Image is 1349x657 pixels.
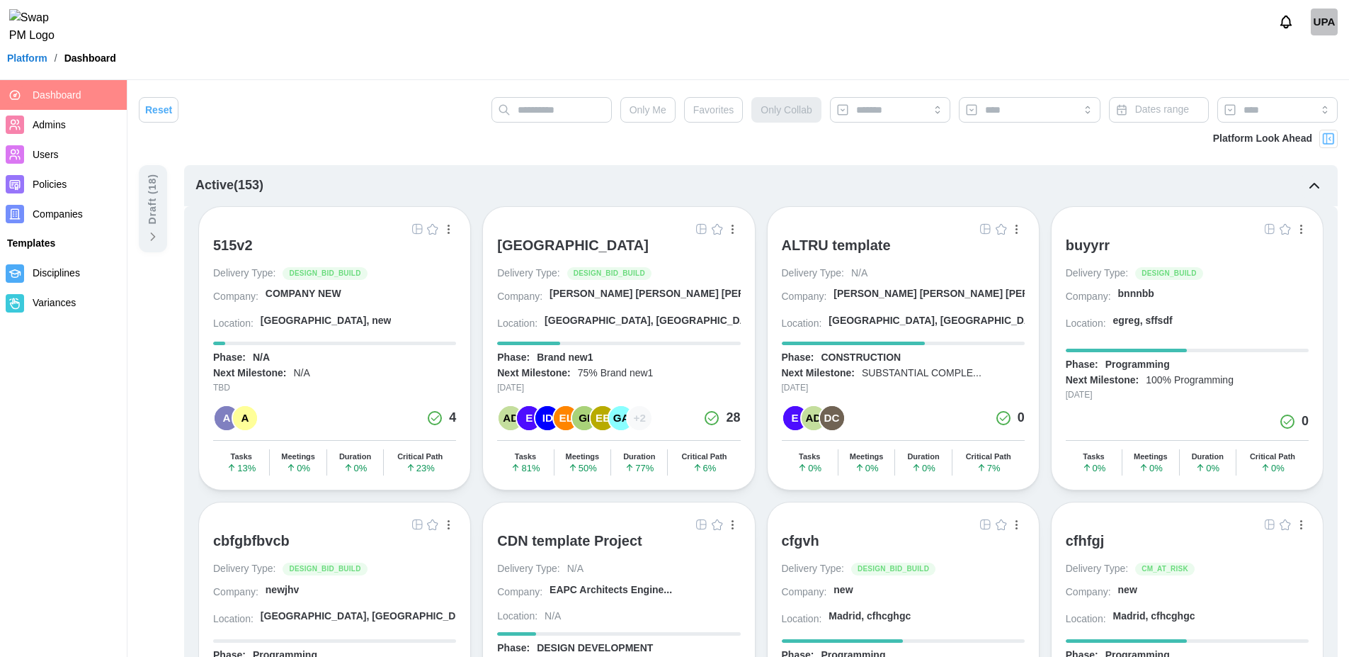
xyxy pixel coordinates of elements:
a: bnnnbb [1118,287,1309,306]
div: Dashboard [64,53,116,63]
span: Companies [33,208,83,220]
div: AD [802,406,826,430]
div: Company: [1066,585,1111,600]
div: COMPANY NEW [266,287,341,301]
a: EAPC Architects Engine... [550,583,740,602]
div: E [517,406,541,430]
span: 77 % [625,463,654,473]
div: Location: [213,317,254,331]
button: Grid Icon [1262,517,1277,532]
div: Duration [1192,452,1224,461]
a: buyyrr [1066,237,1309,266]
div: + 2 [627,406,651,430]
span: Users [33,149,59,160]
div: buyyrr [1066,237,1110,254]
div: 4 [449,408,456,428]
img: Empty Star [712,223,723,235]
a: cfgvh [782,532,1025,562]
div: Templates [7,236,120,252]
div: Critical Path [966,452,1011,461]
img: Empty Star [1280,223,1291,235]
a: new [833,583,1024,602]
div: Tasks [799,452,820,461]
div: new [833,583,853,597]
div: Delivery Type: [1066,266,1128,281]
div: Critical Path [1250,452,1295,461]
div: Meetings [281,452,315,461]
a: 515v2 [213,237,456,266]
div: Delivery Type: [782,562,844,576]
span: Dates range [1135,103,1189,115]
div: EAPC Architects Engine... [550,583,672,597]
div: Delivery Type: [497,266,559,281]
a: [PERSON_NAME] [PERSON_NAME] [PERSON_NAME] A... [833,287,1024,306]
button: Empty Star [994,517,1009,532]
span: CM_AT_RISK [1142,563,1188,575]
div: AD [499,406,523,430]
span: DESIGN_BID_BUILD [289,563,360,575]
div: Duration [339,452,371,461]
div: Tasks [231,452,252,461]
div: 100% Programming [1146,374,1234,388]
button: Empty Star [710,221,725,237]
a: Grid Icon [978,517,994,532]
button: Grid Icon [694,221,710,237]
div: A [215,406,239,430]
div: Meetings [850,452,884,461]
div: A [233,406,257,430]
img: Empty Star [996,223,1007,235]
div: [GEOGRAPHIC_DATA], new [261,314,392,328]
div: Next Milestone: [1066,374,1139,388]
div: N/A [253,351,270,365]
span: 0 % [343,463,368,473]
img: Swap PM Logo [9,9,67,45]
div: 0 [1018,408,1025,428]
div: [DATE] [1066,388,1309,402]
button: Grid Icon [409,517,425,532]
div: Phase: [1066,358,1098,372]
div: Delivery Type: [213,562,275,576]
div: Delivery Type: [497,562,559,576]
img: Project Look Ahead Button [1321,132,1336,146]
img: Grid Icon [980,223,991,235]
div: GA [609,406,633,430]
a: Grid Icon [1262,221,1277,237]
button: Dates range [1109,97,1209,123]
button: Empty Star [710,517,725,532]
div: Next Milestone: [782,366,855,381]
div: Company: [497,585,542,600]
div: Madrid, cfhcghgc [829,610,911,624]
span: DESIGN_BID_BUILD [289,268,360,279]
span: Only Me [630,98,666,122]
div: [PERSON_NAME] [PERSON_NAME] [PERSON_NAME] A... [550,287,822,301]
span: Variances [33,297,76,308]
a: [PERSON_NAME] [PERSON_NAME] [PERSON_NAME] A... [550,287,740,306]
span: Favorites [693,98,734,122]
span: DESIGN_BUILD [1142,268,1196,279]
img: Empty Star [1280,519,1291,530]
div: Delivery Type: [1066,562,1128,576]
span: 6 % [693,463,717,473]
div: Company: [1066,290,1111,304]
a: COMPANY NEW [266,287,456,306]
a: ALTRU template [782,237,1025,266]
span: 50 % [568,463,597,473]
div: Location: [497,317,537,331]
div: Phase: [497,351,530,365]
div: TBD [213,381,456,395]
span: Admins [33,119,66,130]
img: Grid Icon [1264,223,1275,235]
div: GI [572,406,596,430]
a: Grid Icon [694,517,710,532]
div: N/A [851,266,867,281]
a: [GEOGRAPHIC_DATA] [497,237,740,266]
button: Favorites [684,97,744,123]
div: Draft ( 18 ) [145,174,161,224]
div: Next Milestone: [497,366,570,381]
div: Critical Path [681,452,727,461]
div: Company: [497,290,542,304]
img: Empty Star [996,519,1007,530]
div: Tasks [1083,452,1104,461]
div: [GEOGRAPHIC_DATA], [GEOGRAPHIC_DATA] [261,610,478,624]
